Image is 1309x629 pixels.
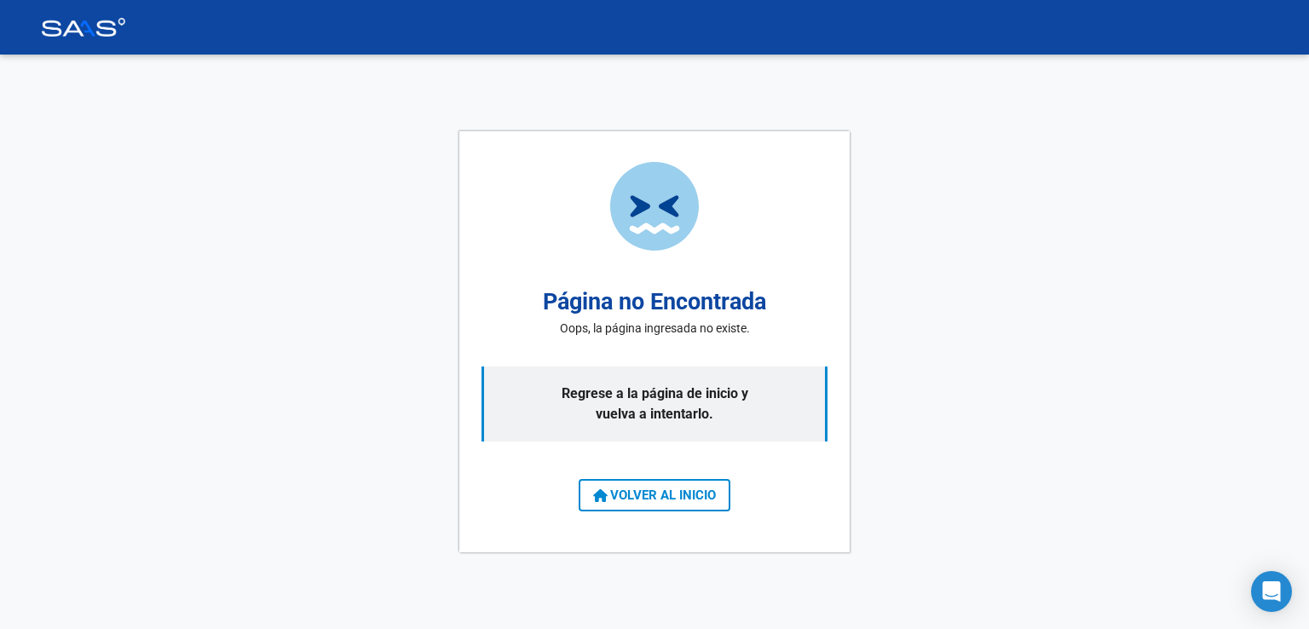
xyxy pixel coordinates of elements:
[560,320,750,338] p: Oops, la página ingresada no existe.
[482,366,827,441] p: Regrese a la página de inicio y vuelva a intentarlo.
[543,285,766,320] h2: Página no Encontrada
[610,162,699,251] img: page-not-found
[579,479,730,511] button: VOLVER AL INICIO
[593,488,716,503] span: VOLVER AL INICIO
[1251,571,1292,612] div: Open Intercom Messenger
[41,18,126,37] img: Logo SAAS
